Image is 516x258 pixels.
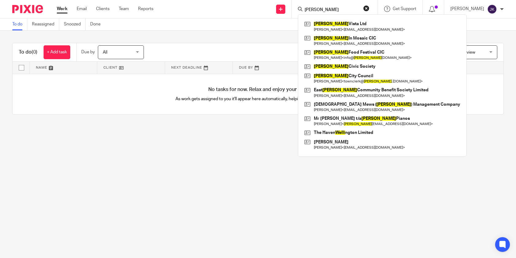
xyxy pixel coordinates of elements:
span: (0) [32,50,37,55]
a: + Add task [44,45,70,59]
a: Reassigned [32,18,59,30]
a: Team [119,6,129,12]
a: Reports [138,6,153,12]
button: Clear [363,5,369,11]
p: As work gets assigned to you it'll appear here automatically, helping you stay organised. [135,96,381,102]
span: All [103,50,107,55]
a: Snoozed [64,18,86,30]
input: Search [304,7,359,13]
p: Due by [81,49,95,55]
a: Email [77,6,87,12]
p: [PERSON_NAME] [450,6,484,12]
span: Get Support [393,7,416,11]
img: svg%3E [487,4,497,14]
h4: No tasks for now. Relax and enjoy your day! [13,86,503,93]
a: To do [12,18,27,30]
a: Work [57,6,67,12]
img: Pixie [12,5,43,13]
a: Done [90,18,105,30]
a: Clients [96,6,110,12]
h1: To do [19,49,37,55]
